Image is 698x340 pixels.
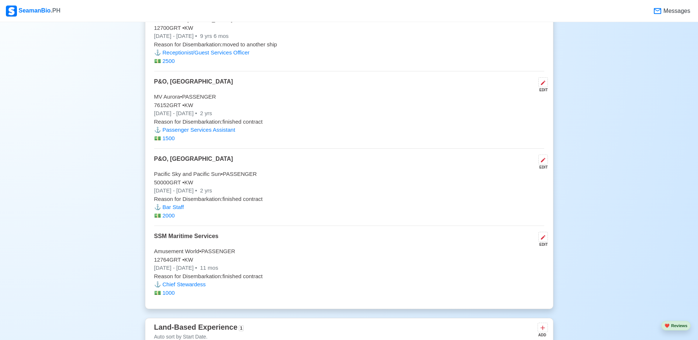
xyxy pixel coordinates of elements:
p: Amusement World • PASSENGER [154,247,544,256]
div: EDIT [535,87,548,93]
p: 2500 [154,57,544,65]
p: Passenger Services Assistant [154,126,544,134]
p: Reason for Disembarkation: finished contract [154,272,544,281]
p: 12700 GRT • KW [154,24,544,32]
div: EDIT [535,164,548,170]
p: Reason for Disembarkation: finished contract [154,195,544,203]
span: • [195,110,197,116]
p: P&O, [GEOGRAPHIC_DATA] [154,155,233,170]
span: 11 mos [199,265,218,271]
p: 76152 GRT • KW [154,101,544,110]
span: money [154,135,161,141]
span: anchor [154,127,161,133]
span: 9 yrs 6 mos [199,33,229,39]
span: .PH [51,7,61,14]
span: Messages [662,7,690,15]
p: 1000 [154,289,544,297]
span: • [195,265,197,271]
p: [DATE] - [DATE] [154,109,544,118]
p: Reason for Disembarkation: moved to another ship [154,40,544,49]
div: ADD [538,332,546,338]
p: Reason for Disembarkation: finished contract [154,118,544,126]
span: anchor [154,49,161,56]
div: SeamanBio [6,6,60,17]
p: [DATE] - [DATE] [154,32,544,40]
img: Logo [6,6,17,17]
p: Receptionist/Guest Services Officer [154,49,544,57]
span: anchor [154,204,161,210]
p: SSM Maritime Services [154,232,219,247]
span: 2 yrs [199,187,212,194]
span: • [195,187,197,194]
p: 1500 [154,134,544,143]
p: Chief Stewardess [154,280,544,289]
p: Pacific Sky and Pacific Sun • PASSENGER [154,170,544,178]
p: [DATE] - [DATE] [154,264,544,272]
span: 2 yrs [199,110,212,116]
span: Land-Based Experience [154,323,238,331]
p: [DATE] - [DATE] [154,187,544,195]
p: 12764 GRT • KW [154,256,544,264]
p: P&O, [GEOGRAPHIC_DATA] [154,77,233,93]
span: 1 [239,325,244,331]
p: MV Aurora • PASSENGER [154,93,544,101]
span: anchor [154,281,161,287]
span: • [195,33,197,39]
span: money [154,58,161,64]
button: heartReviews [661,321,691,331]
span: money [154,290,161,296]
div: EDIT [535,242,548,247]
p: 50000 GRT • KW [154,178,544,187]
span: money [154,212,161,219]
span: heart [665,323,670,328]
p: 2000 [154,212,544,220]
p: Bar Staff [154,203,544,212]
